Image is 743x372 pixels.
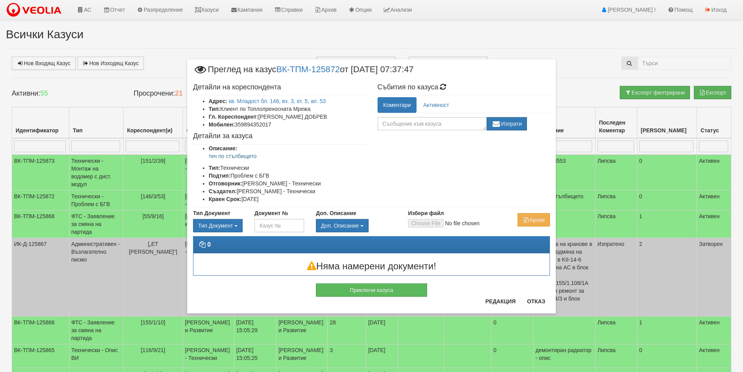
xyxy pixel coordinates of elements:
[193,219,243,232] div: Двоен клик, за изчистване на избраната стойност.
[193,219,243,232] button: Тип Документ
[209,180,366,187] li: [PERSON_NAME] - Технически
[417,97,455,113] a: Активност
[209,172,366,180] li: Проблем с БГВ
[209,187,366,195] li: [PERSON_NAME] - Технически
[408,209,444,217] label: Избери файл
[193,261,550,271] h3: Няма намерени документи!
[209,106,220,112] b: Тип:
[378,84,550,91] h4: Събития по казуса
[254,219,304,232] input: Казус №
[487,117,527,130] button: Изпрати
[316,209,356,217] label: Доп. Описание
[209,196,241,202] b: Краен Срок:
[276,64,340,74] a: ВК-ТПМ-125872
[229,98,326,104] a: кв. Младост бл. 146, вх. 3, ет. 5, ап. 53
[378,97,417,113] a: Коментари
[254,209,288,217] label: Документ №
[207,241,211,248] strong: 0
[193,209,231,217] label: Тип Документ
[316,219,396,232] div: Двоен клик, за изчистване на избраната стойност.
[209,121,235,128] b: Мобилен:
[209,188,237,194] b: Създател:
[209,164,366,172] li: Технически
[209,180,242,187] b: Отговорник:
[518,213,550,226] button: Архив
[209,165,220,171] b: Тип:
[209,114,258,120] b: Гл. Кореспондент:
[209,121,366,128] li: 359894352017
[209,195,366,203] li: [DATE]
[321,222,359,229] span: Доп. Описание
[481,295,520,308] button: Редакция
[193,132,366,140] h4: Детайли за казуса
[209,113,366,121] li: [PERSON_NAME] ДОБРЕВ
[209,152,366,160] p: теч по стълбището
[193,84,366,91] h4: Детайли на кореспондента
[522,295,550,308] button: Отказ
[316,219,369,232] button: Доп. Описание
[193,65,413,80] span: Преглед на казус от [DATE] 07:37:47
[209,145,237,151] b: Описание:
[209,98,227,104] b: Адрес:
[209,173,231,179] b: Подтип:
[316,283,427,297] button: Приключи казуса
[209,105,366,113] li: Клиент по Топлопреносната Мрежа
[198,222,233,229] span: Тип Документ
